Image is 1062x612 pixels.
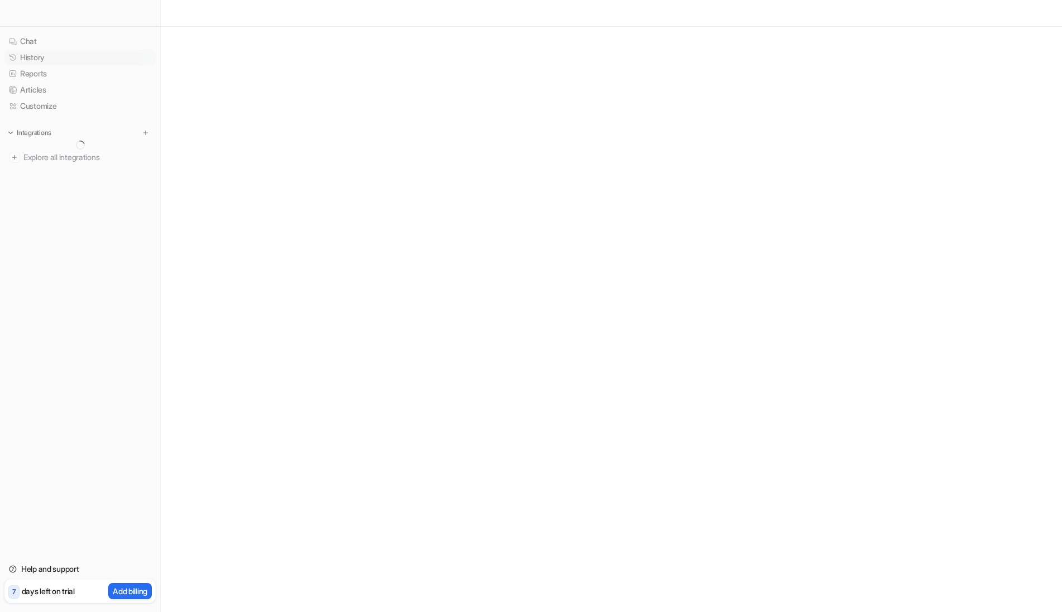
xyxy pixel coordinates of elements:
a: Articles [4,82,156,98]
a: Reports [4,66,156,81]
img: menu_add.svg [142,129,150,137]
a: History [4,50,156,65]
p: 7 [12,587,16,597]
a: Help and support [4,561,156,577]
p: Add billing [113,585,147,597]
p: days left on trial [22,585,75,597]
button: Add billing [108,583,152,599]
img: explore all integrations [9,152,20,163]
button: Integrations [4,127,55,138]
p: Integrations [17,128,51,137]
a: Explore all integrations [4,150,156,165]
img: expand menu [7,129,15,137]
a: Customize [4,98,156,114]
a: Chat [4,33,156,49]
span: Explore all integrations [23,148,151,166]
